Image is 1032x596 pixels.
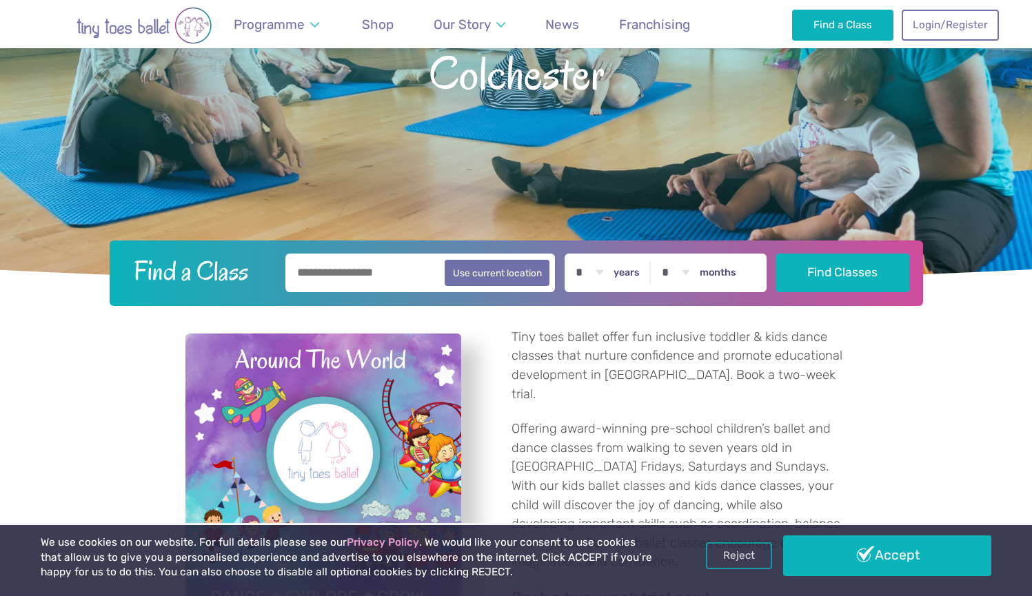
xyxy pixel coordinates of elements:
a: Franchising [613,8,697,41]
p: Offering award-winning pre-school children’s ballet and dance classes from walking to seven years... [512,420,847,572]
a: Login/Register [902,10,998,40]
button: Use current location [445,260,550,286]
span: Our Story [434,17,491,32]
span: Shop [362,17,394,32]
span: Programme [234,17,305,32]
span: Colchester [24,43,1008,99]
img: tiny toes ballet [34,7,254,44]
a: Reject [706,542,772,568]
span: Franchising [619,17,690,32]
span: News [545,17,579,32]
a: Accept [783,535,991,575]
a: Shop [356,8,401,41]
h2: Find a Class [123,254,276,288]
a: Privacy Policy [347,536,419,548]
a: Our Story [427,8,512,41]
a: Programme [227,8,326,41]
a: Find a Class [792,10,893,40]
p: Tiny toes ballet offer fun inclusive toddler & kids dance classes that nurture confidence and pro... [512,328,847,404]
a: News [539,8,586,41]
p: We use cookies on our website. For full details please see our . We would like your consent to us... [41,535,658,580]
button: Find Classes [776,254,909,292]
label: months [700,267,736,279]
label: years [614,267,640,279]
